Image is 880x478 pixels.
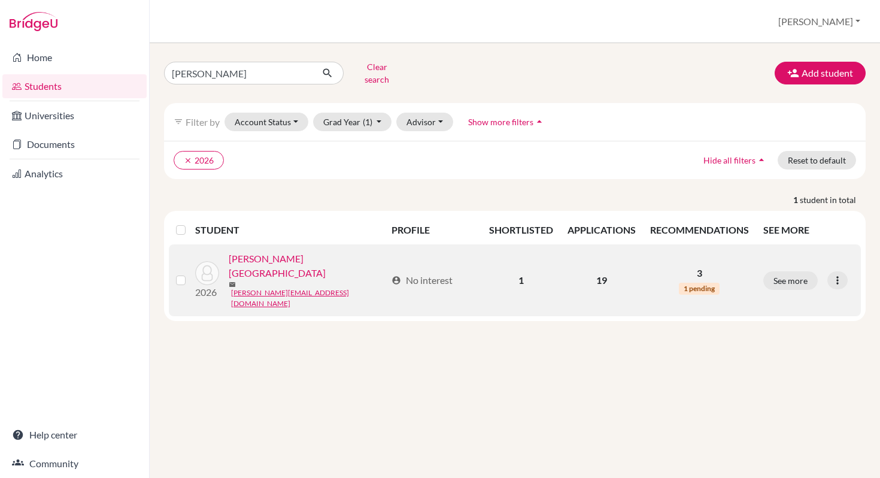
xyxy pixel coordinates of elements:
a: Documents [2,132,147,156]
th: PROFILE [384,216,482,244]
p: 3 [650,266,749,280]
span: Hide all filters [703,155,755,165]
button: Grad Year(1) [313,113,392,131]
i: arrow_drop_up [533,116,545,128]
button: Add student [775,62,866,84]
span: student in total [800,193,866,206]
i: filter_list [174,117,183,126]
button: See more [763,271,818,290]
a: Community [2,452,147,476]
span: 1 pending [679,283,720,295]
img: Murphy, Kylah [195,261,219,285]
button: [PERSON_NAME] [773,10,866,33]
span: Show more filters [468,117,533,127]
a: Analytics [2,162,147,186]
td: 1 [482,244,560,316]
th: APPLICATIONS [560,216,643,244]
a: [PERSON_NAME][EMAIL_ADDRESS][DOMAIN_NAME] [231,288,386,309]
input: Find student by name... [164,62,312,84]
button: Hide all filtersarrow_drop_up [693,151,778,170]
span: (1) [363,117,372,127]
i: arrow_drop_up [755,154,767,166]
button: Show more filtersarrow_drop_up [458,113,556,131]
button: clear2026 [174,151,224,170]
button: Account Status [224,113,308,131]
span: Filter by [186,116,220,128]
div: No interest [392,273,453,288]
p: 2026 [195,285,219,299]
a: [PERSON_NAME][GEOGRAPHIC_DATA] [229,252,386,280]
i: clear [184,156,192,165]
span: mail [229,281,236,288]
strong: 1 [793,193,800,206]
button: Reset to default [778,151,856,170]
th: RECOMMENDATIONS [643,216,756,244]
img: Bridge-U [10,12,57,31]
th: SEE MORE [756,216,861,244]
button: Advisor [396,113,453,131]
th: SHORTLISTED [482,216,560,244]
a: Home [2,46,147,69]
a: Help center [2,423,147,447]
button: Clear search [344,58,410,89]
th: STUDENT [195,216,384,244]
a: Students [2,74,147,98]
span: account_circle [392,276,401,285]
td: 19 [560,244,643,316]
a: Universities [2,104,147,128]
